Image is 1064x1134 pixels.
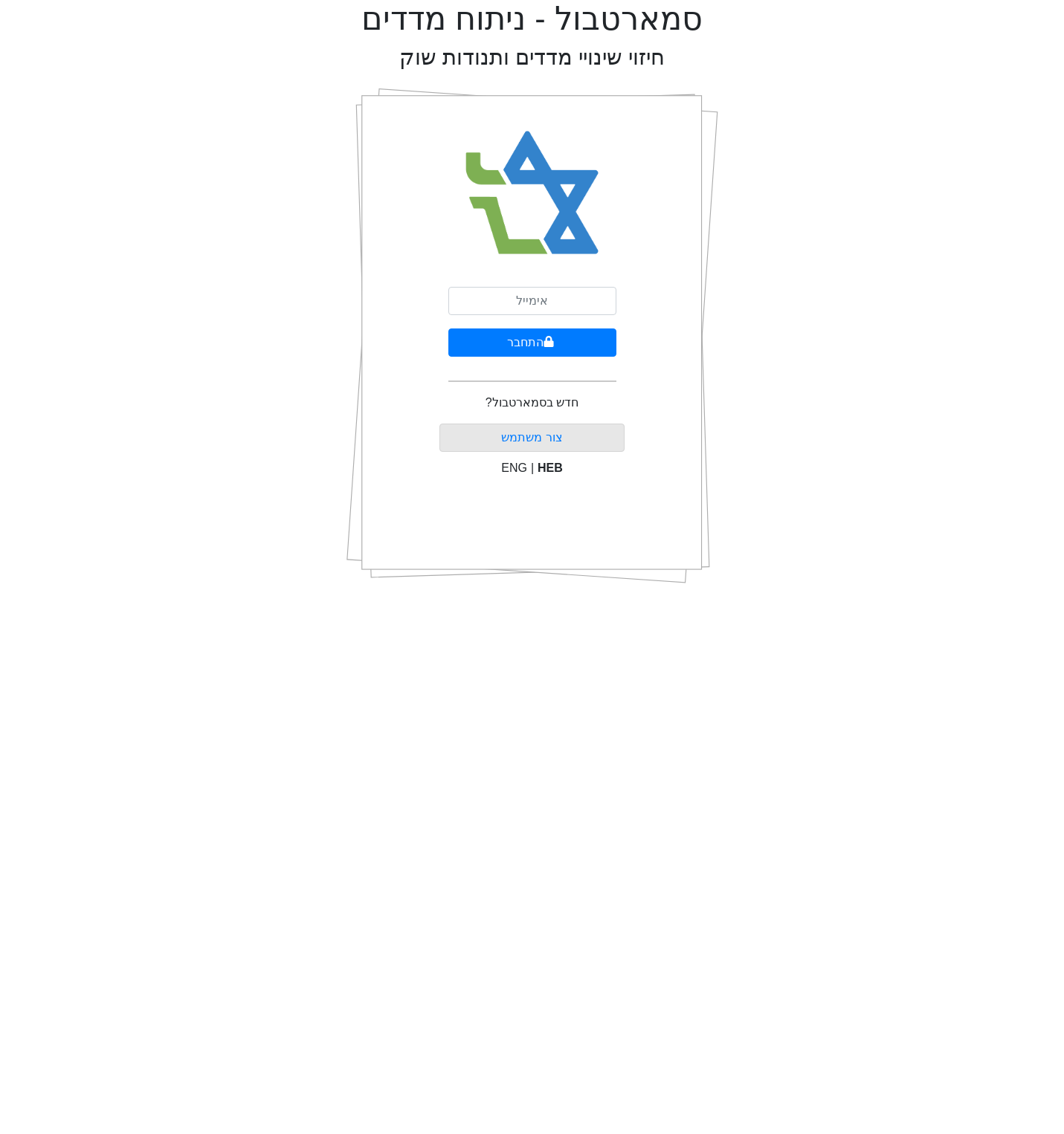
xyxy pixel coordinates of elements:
p: חדש בסמארטבול? [486,394,578,412]
a: צור משתמש [501,431,562,444]
button: צור משתמש [439,424,625,452]
img: Smart Bull [451,111,613,275]
span: | [531,461,534,474]
span: ENG [501,461,527,474]
span: HEB [538,461,563,474]
button: התחבר [448,328,616,357]
h2: חיזוי שינויי מדדים ותנודות שוק [399,45,665,71]
input: אימייל [448,287,616,315]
